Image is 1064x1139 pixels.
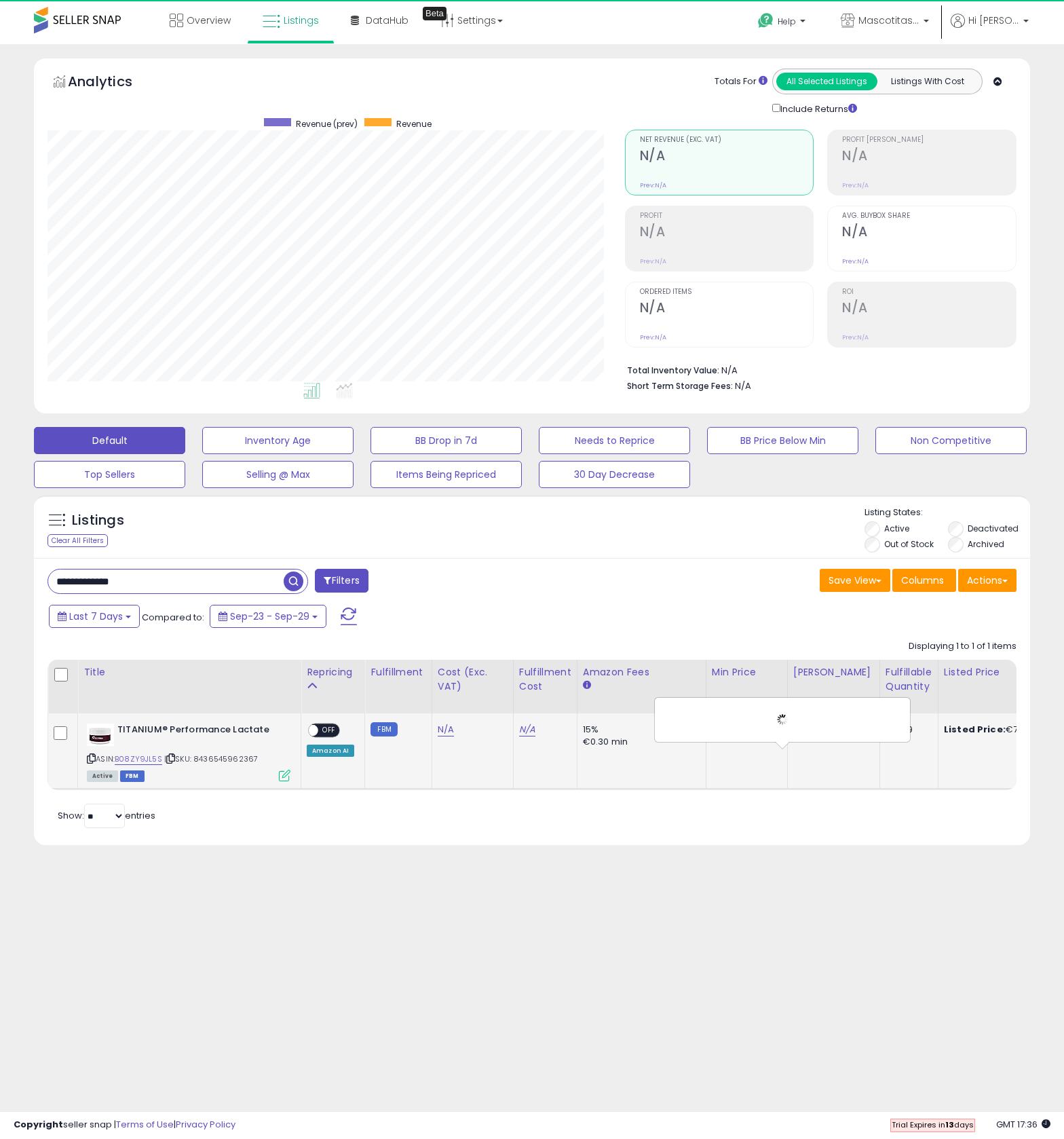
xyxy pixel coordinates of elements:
button: Sep-23 - Sep-29 [210,605,326,628]
span: All listings currently available for purchase on Amazon [87,770,118,782]
span: Profit [640,212,814,220]
h2: N/A [640,148,814,166]
button: Listings With Cost [877,73,978,90]
b: Short Term Storage Fees: [627,380,733,392]
a: Hi [PERSON_NAME] [951,14,1029,44]
div: €72.90 [944,724,1057,736]
div: 15% [583,724,696,736]
img: 31Gz0fqXSGS._SL40_.jpg [87,724,114,746]
span: Listings [284,14,319,27]
small: Prev: N/A [842,333,869,341]
label: Deactivated [968,523,1019,534]
div: Displaying 1 to 1 of 1 items [909,640,1016,653]
div: Title [83,665,295,679]
small: Prev: N/A [640,181,666,189]
h2: N/A [640,224,814,242]
small: Prev: N/A [640,333,666,341]
span: Sep-23 - Sep-29 [230,610,309,623]
button: All Selected Listings [776,73,877,90]
div: Repricing [307,665,359,679]
button: Last 7 Days [49,605,140,628]
span: Compared to: [142,611,204,624]
span: Show: entries [58,809,155,822]
div: Fulfillable Quantity [886,665,932,694]
span: OFF [318,724,340,736]
span: N/A [735,379,751,392]
button: Inventory Age [202,427,354,454]
span: Help [778,16,796,27]
span: Hi [PERSON_NAME] [968,14,1019,27]
span: FBM [120,770,145,782]
small: Prev: N/A [640,257,666,265]
span: | SKU: 8436545962367 [164,753,258,764]
div: Cost (Exc. VAT) [438,665,508,694]
i: Get Help [757,12,774,29]
a: N/A [438,723,454,736]
button: 30 Day Decrease [539,461,690,488]
div: Include Returns [762,101,874,116]
h5: Listings [72,511,124,530]
div: €0.30 min [583,736,696,748]
button: BB Price Below Min [707,427,858,454]
b: TITANIUM® Performance Lactate [117,724,282,740]
div: ASIN: [87,724,290,781]
span: Revenue (prev) [296,118,358,130]
small: Prev: N/A [842,257,869,265]
span: Avg. Buybox Share [842,212,1016,220]
span: Columns [901,574,944,587]
b: Total Inventory Value: [627,365,719,376]
h2: N/A [640,300,814,318]
button: Needs to Reprice [539,427,690,454]
div: Fulfillment [370,665,425,679]
button: BB Drop in 7d [370,427,522,454]
div: Tooltip anchor [423,7,446,20]
h2: N/A [842,224,1016,242]
small: Amazon Fees. [583,679,591,692]
h5: Analytics [68,72,159,94]
button: Default [34,427,185,454]
span: Last 7 Days [69,610,123,623]
div: Fulfillment Cost [519,665,571,694]
label: Active [884,523,909,534]
button: Items Being Repriced [370,461,522,488]
b: Listed Price: [944,723,1006,736]
button: Actions [958,569,1016,592]
li: N/A [627,361,1007,377]
small: FBM [370,722,397,736]
span: Net Revenue (Exc. VAT) [640,136,814,144]
div: Totals For [715,75,767,88]
span: Mascotitas a casa [858,14,919,27]
div: Clear All Filters [47,534,108,547]
span: Overview [187,14,231,27]
h2: N/A [842,148,1016,166]
button: Non Competitive [875,427,1027,454]
span: ROI [842,288,1016,296]
button: Save View [820,569,890,592]
div: [PERSON_NAME] [793,665,874,679]
span: DataHub [366,14,408,27]
button: Top Sellers [34,461,185,488]
label: Out of Stock [884,538,934,550]
p: Listing States: [864,506,1030,519]
button: Filters [315,569,368,593]
span: Revenue [396,118,432,130]
div: Listed Price [944,665,1061,679]
button: Selling @ Max [202,461,354,488]
span: Profit [PERSON_NAME] [842,136,1016,144]
button: Columns [892,569,956,592]
div: Amazon Fees [583,665,700,679]
a: B08ZY9JL5S [115,753,162,765]
div: Min Price [712,665,782,679]
a: N/A [519,723,535,736]
label: Archived [968,538,1004,550]
a: Help [747,2,819,44]
div: Amazon AI [307,745,354,757]
h2: N/A [842,300,1016,318]
small: Prev: N/A [842,181,869,189]
span: Ordered Items [640,288,814,296]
